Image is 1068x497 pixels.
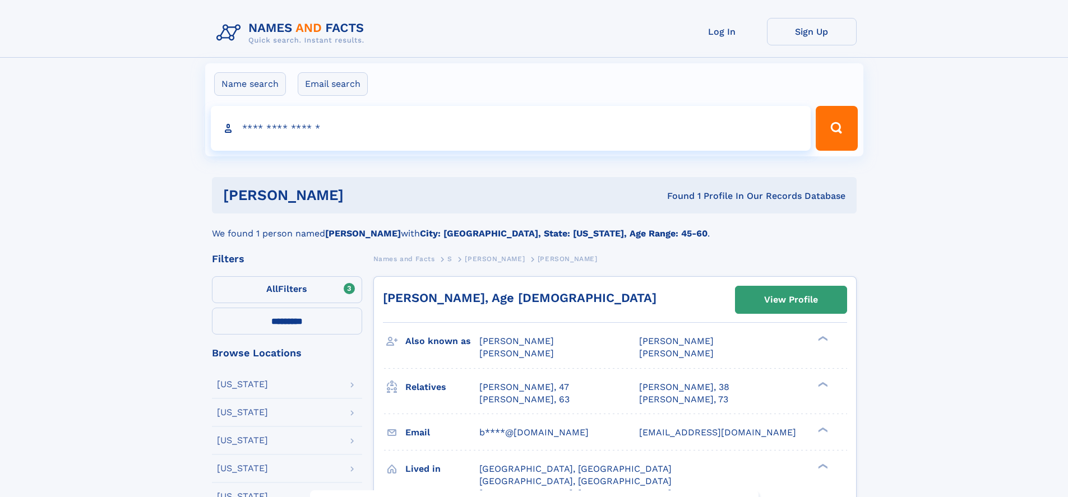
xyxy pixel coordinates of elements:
[764,287,818,313] div: View Profile
[212,18,373,48] img: Logo Names and Facts
[447,255,452,263] span: S
[815,335,829,342] div: ❯
[373,252,435,266] a: Names and Facts
[405,459,479,479] h3: Lived in
[325,228,401,239] b: [PERSON_NAME]
[639,427,796,438] span: [EMAIL_ADDRESS][DOMAIN_NAME]
[816,106,857,151] button: Search Button
[677,18,767,45] a: Log In
[212,348,362,358] div: Browse Locations
[420,228,708,239] b: City: [GEOGRAPHIC_DATA], State: [US_STATE], Age Range: 45-60
[479,348,554,359] span: [PERSON_NAME]
[538,255,598,263] span: [PERSON_NAME]
[465,252,525,266] a: [PERSON_NAME]
[217,436,268,445] div: [US_STATE]
[815,380,829,388] div: ❯
[405,423,479,442] h3: Email
[479,381,569,393] a: [PERSON_NAME], 47
[639,348,714,359] span: [PERSON_NAME]
[266,284,278,294] span: All
[767,18,857,45] a: Sign Up
[815,462,829,470] div: ❯
[479,476,672,486] span: [GEOGRAPHIC_DATA], [GEOGRAPHIC_DATA]
[639,336,714,346] span: [PERSON_NAME]
[217,408,268,417] div: [US_STATE]
[212,276,362,303] label: Filters
[465,255,525,263] span: [PERSON_NAME]
[211,106,811,151] input: search input
[639,393,728,406] a: [PERSON_NAME], 73
[217,464,268,473] div: [US_STATE]
[505,190,845,202] div: Found 1 Profile In Our Records Database
[212,254,362,264] div: Filters
[405,332,479,351] h3: Also known as
[405,378,479,397] h3: Relatives
[736,286,847,313] a: View Profile
[223,188,506,202] h1: [PERSON_NAME]
[479,336,554,346] span: [PERSON_NAME]
[815,426,829,433] div: ❯
[447,252,452,266] a: S
[217,380,268,389] div: [US_STATE]
[212,213,857,240] div: We found 1 person named with .
[479,393,570,406] a: [PERSON_NAME], 63
[479,463,672,474] span: [GEOGRAPHIC_DATA], [GEOGRAPHIC_DATA]
[639,381,729,393] a: [PERSON_NAME], 38
[383,291,656,305] a: [PERSON_NAME], Age [DEMOGRAPHIC_DATA]
[214,72,286,96] label: Name search
[298,72,368,96] label: Email search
